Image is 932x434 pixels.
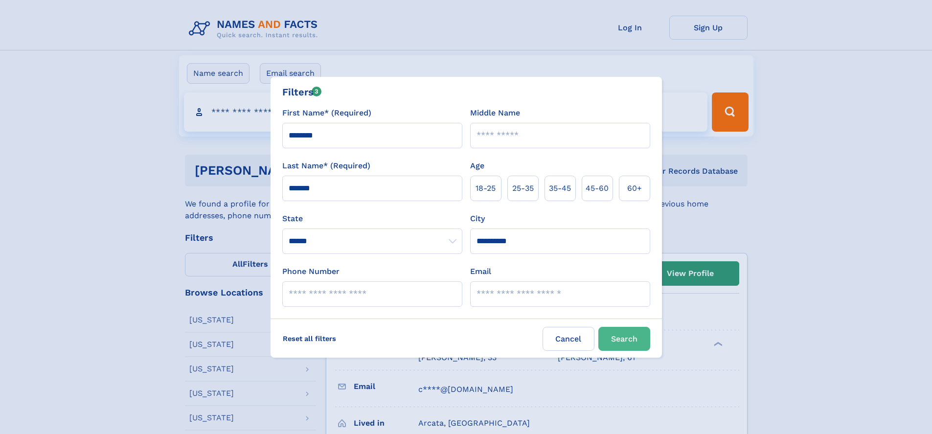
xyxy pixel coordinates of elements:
[543,327,594,351] label: Cancel
[512,183,534,194] span: 25‑35
[470,107,520,119] label: Middle Name
[598,327,650,351] button: Search
[476,183,496,194] span: 18‑25
[470,266,491,277] label: Email
[470,213,485,225] label: City
[282,213,462,225] label: State
[470,160,484,172] label: Age
[627,183,642,194] span: 60+
[282,107,371,119] label: First Name* (Required)
[282,160,370,172] label: Last Name* (Required)
[282,85,322,99] div: Filters
[549,183,571,194] span: 35‑45
[586,183,609,194] span: 45‑60
[276,327,342,350] label: Reset all filters
[282,266,340,277] label: Phone Number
